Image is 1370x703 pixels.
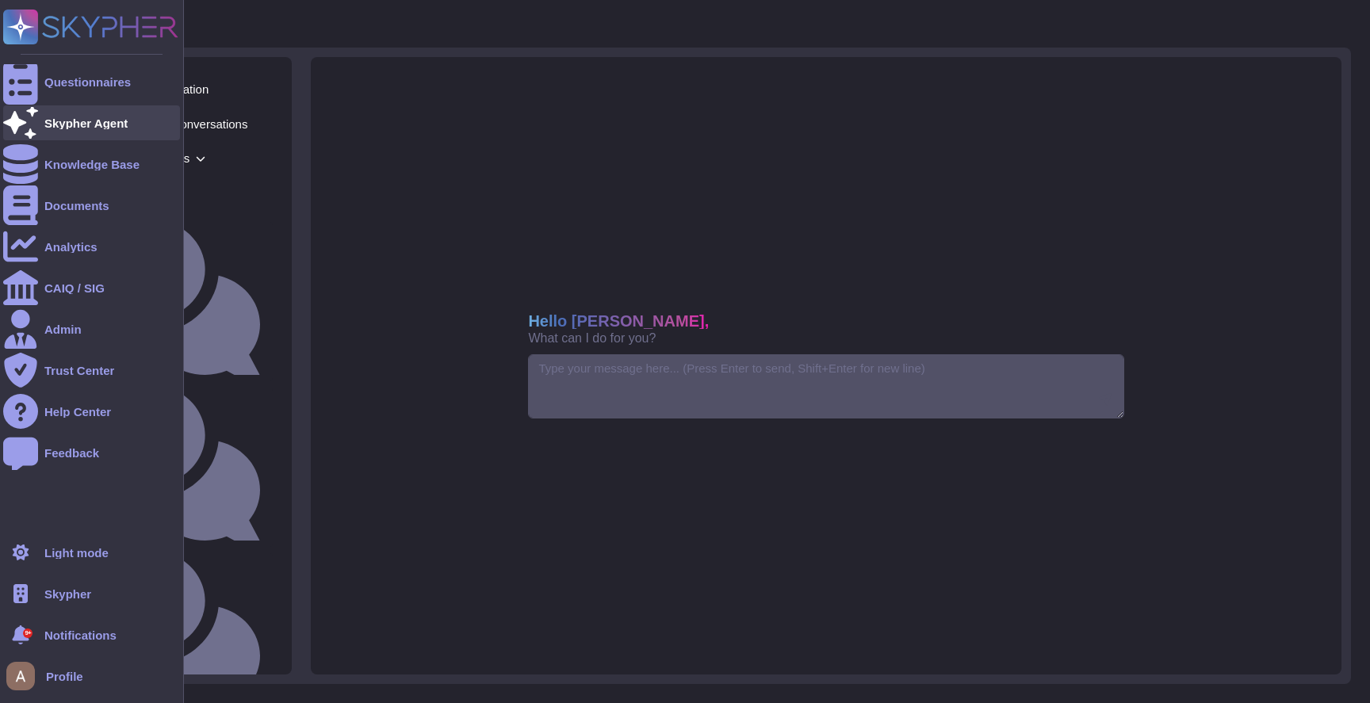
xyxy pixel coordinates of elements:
[44,200,109,212] div: Documents
[3,435,180,470] a: Feedback
[6,662,35,690] img: user
[44,588,91,600] span: Skypher
[3,659,46,693] button: user
[44,76,131,88] div: Questionnaires
[3,105,180,140] a: Skypher Agent
[44,241,98,253] div: Analytics
[528,313,709,329] span: Hello [PERSON_NAME],
[44,547,109,559] div: Light mode
[44,629,117,641] span: Notifications
[3,353,180,388] a: Trust Center
[44,447,99,459] div: Feedback
[3,229,180,264] a: Analytics
[3,188,180,223] a: Documents
[44,406,111,418] div: Help Center
[44,282,105,294] div: CAIQ / SIG
[44,323,82,335] div: Admin
[44,159,140,170] div: Knowledge Base
[528,332,656,345] span: What can I do for you?
[44,365,114,376] div: Trust Center
[3,394,180,429] a: Help Center
[23,628,33,638] div: 9+
[3,270,180,305] a: CAIQ / SIG
[3,147,180,181] a: Knowledge Base
[3,64,180,99] a: Questionnaires
[44,117,128,129] div: Skypher Agent
[3,311,180,346] a: Admin
[46,671,83,682] span: Profile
